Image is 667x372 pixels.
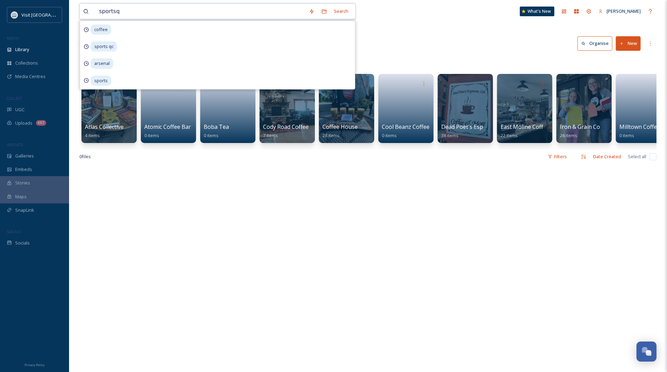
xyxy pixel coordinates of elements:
a: [PERSON_NAME] [595,4,644,18]
span: Galleries [15,153,34,159]
span: 22 items [501,132,518,139]
span: 0 items [204,132,219,139]
span: East Moline Coffee Company [501,123,575,131]
span: Cool Beanz Coffee [382,123,429,131]
span: Atomic Coffee Bar [144,123,191,131]
span: Milltown Coffee [619,123,660,131]
span: Maps [15,193,27,200]
a: Atomic Coffee Bar0 items [144,124,191,139]
a: East Moline Coffee Company22 items [501,124,575,139]
span: SnapLink [15,207,34,213]
span: Cody Road Coffee [263,123,309,131]
span: Library [15,46,29,53]
span: Dead Poet's Espresso [441,123,497,131]
div: Search [330,4,352,18]
div: Date Created [590,150,625,163]
span: Iron & Grain Coffee [560,123,610,131]
span: Coffee House [322,123,358,131]
a: Iron & Grain Coffee26 items [560,124,610,139]
a: Milltown Coffee0 items [619,124,660,139]
span: Collections [15,60,38,66]
span: Stories [15,180,30,186]
span: 0 items [144,132,159,139]
span: 4 items [85,132,100,139]
span: Select all [628,153,646,160]
span: Privacy Policy [25,363,45,367]
span: Socials [15,240,30,246]
span: 38 items [441,132,458,139]
button: Organise [578,36,612,50]
span: Atlas Collective [85,123,124,131]
span: Boba Tea [204,123,229,131]
a: Dead Poet's Espresso38 items [441,124,497,139]
span: 0 items [619,132,634,139]
a: Cool Beanz Coffee0 items [382,124,429,139]
span: SOCIALS [7,229,21,234]
a: Atlas Collective4 items [85,124,124,139]
span: 7 items [263,132,278,139]
span: UGC [15,106,25,113]
span: COLLECT [7,96,22,101]
span: sports [91,76,111,86]
span: Visit [GEOGRAPHIC_DATA] [21,11,75,18]
span: 0 file s [79,153,91,160]
a: Boba Tea0 items [204,124,229,139]
img: QCCVB_VISIT_vert_logo_4c_tagline_122019.svg [11,11,18,18]
span: Uploads [15,120,32,126]
input: Search your library [96,4,306,19]
div: Filters [544,150,570,163]
a: Organise [578,36,616,50]
span: 28 items [322,132,340,139]
span: arsenal [91,58,113,68]
button: New [616,36,641,50]
span: coffee [91,25,111,35]
a: Coffee House28 items [322,124,358,139]
span: MEDIA [7,36,19,41]
span: 26 items [560,132,577,139]
span: Embeds [15,166,32,173]
span: 0 items [382,132,397,139]
span: WIDGETS [7,142,23,147]
span: sports qc [91,41,117,51]
div: 667 [36,120,46,126]
span: Media Centres [15,73,46,80]
a: Privacy Policy [25,360,45,369]
button: Open Chat [637,342,657,362]
a: Cody Road Coffee7 items [263,124,309,139]
a: What's New [520,7,554,16]
span: [PERSON_NAME] [607,8,641,14]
